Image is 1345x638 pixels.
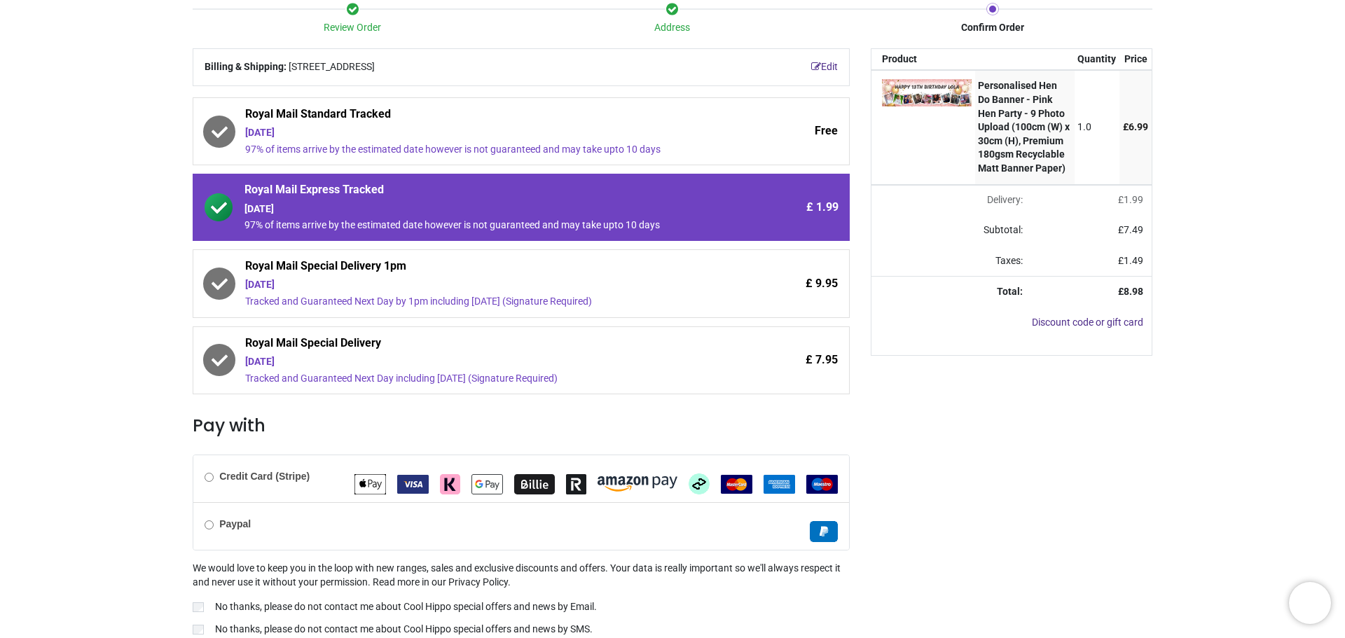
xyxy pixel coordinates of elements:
b: Billing & Shipping: [205,61,287,72]
a: Discount code or gift card [1032,317,1143,328]
span: Afterpay Clearpay [689,478,710,489]
img: Klarna [440,474,460,494]
div: Confirm Order [832,21,1152,35]
span: £ [1123,121,1148,132]
span: Free [815,123,838,139]
img: Afterpay Clearpay [689,473,710,494]
div: [DATE] [244,202,719,216]
th: Product [871,49,975,70]
span: £ 1.99 [806,200,839,215]
span: 6.99 [1129,121,1148,132]
img: Maestro [806,475,838,494]
span: Royal Mail Special Delivery 1pm [245,258,719,278]
div: 97% of items arrive by the estimated date however is not guaranteed and may take upto 10 days [244,219,719,233]
div: Tracked and Guaranteed Next Day including [DATE] (Signature Required) [245,372,719,386]
span: 1.99 [1124,194,1143,205]
td: Subtotal: [871,215,1032,246]
span: 7.49 [1124,224,1143,235]
strong: £ [1118,286,1143,297]
span: Apple Pay [354,478,386,489]
a: Edit [811,60,838,74]
b: Paypal [219,518,251,529]
p: No thanks, please do not contact me about Cool Hippo special offers and news by SMS. [215,623,593,637]
img: Billie [514,474,555,494]
input: No thanks, please do not contact me about Cool Hippo special offers and news by SMS. [193,625,204,634]
strong: Personalised Hen Do Banner - Pink Hen Party - 9 Photo Upload (100cm (W) x 30cm (H), Premium 180gs... [978,80,1070,174]
div: [DATE] [245,355,719,369]
span: Revolut Pay [566,478,586,489]
span: Amazon Pay [598,478,677,489]
div: 97% of items arrive by the estimated date however is not guaranteed and may take upto 10 days [245,143,719,157]
span: £ [1118,224,1143,235]
th: Price [1119,49,1152,70]
span: £ [1118,194,1143,205]
span: [STREET_ADDRESS] [289,60,375,74]
span: Google Pay [471,478,503,489]
img: VISA [397,475,429,494]
span: Royal Mail Express Tracked [244,182,719,202]
td: Delivery will be updated after choosing a new delivery method [871,185,1032,216]
div: [DATE] [245,278,719,292]
img: MasterCard [721,475,752,494]
img: Amazon Pay [598,476,677,492]
span: Maestro [806,478,838,489]
span: Royal Mail Standard Tracked [245,106,719,126]
img: Paypal [810,521,838,542]
span: 8.98 [1124,286,1143,297]
p: No thanks, please do not contact me about Cool Hippo special offers and news by Email. [215,600,597,614]
span: Billie [514,478,555,489]
img: 5eJnH0AAAAGSURBVAMAhgwdxBQvEVgAAAAASUVORK5CYII= [882,79,972,106]
span: Royal Mail Special Delivery [245,335,719,355]
b: Credit Card (Stripe) [219,471,310,482]
span: VISA [397,478,429,489]
iframe: Brevo live chat [1289,582,1331,624]
span: MasterCard [721,478,752,489]
td: Taxes: [871,246,1032,277]
span: Klarna [440,478,460,489]
div: Tracked and Guaranteed Next Day by 1pm including [DATE] (Signature Required) [245,295,719,309]
strong: Total: [997,286,1023,297]
input: Paypal [205,520,214,529]
img: American Express [764,475,795,494]
div: 1.0 [1077,120,1116,134]
img: Revolut Pay [566,474,586,494]
h3: Pay with [193,414,850,438]
div: Address [513,21,833,35]
input: No thanks, please do not contact me about Cool Hippo special offers and news by Email. [193,602,204,612]
span: £ 7.95 [806,352,838,368]
div: [DATE] [245,126,719,140]
th: Quantity [1075,49,1120,70]
span: £ [1118,255,1143,266]
div: Review Order [193,21,513,35]
span: Paypal [810,525,838,536]
span: American Express [764,478,795,489]
span: £ 9.95 [806,276,838,291]
img: Apple Pay [354,474,386,494]
span: 1.49 [1124,255,1143,266]
input: Credit Card (Stripe) [205,473,214,482]
img: Google Pay [471,474,503,494]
